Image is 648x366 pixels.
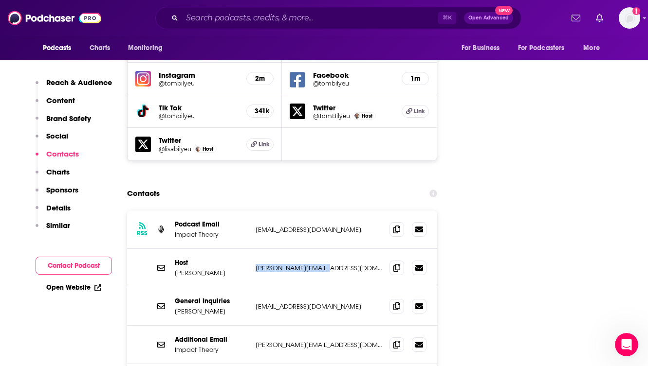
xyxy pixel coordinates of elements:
[46,221,70,230] p: Similar
[90,41,111,55] span: Charts
[159,145,191,153] a: @lisabilyeu
[402,105,429,118] a: Link
[36,185,78,203] button: Sponsors
[159,80,239,87] a: @tombilyeu
[36,203,71,221] button: Details
[137,229,148,237] h3: RSS
[159,70,239,80] h5: Instagram
[259,140,270,148] span: Link
[36,257,112,275] button: Contact Podcast
[46,167,70,176] p: Charts
[576,39,612,57] button: open menu
[256,302,382,311] p: [EMAIL_ADDRESS][DOMAIN_NAME]
[632,7,640,15] svg: Add a profile image
[83,39,116,57] a: Charts
[619,7,640,29] span: Logged in as HughE
[159,103,239,112] h5: Tik Tok
[313,103,394,112] h5: Twitter
[195,146,201,152] img: Lisa Bilyeu
[464,12,513,24] button: Open AdvancedNew
[46,96,75,105] p: Content
[246,138,274,151] a: Link
[462,41,500,55] span: For Business
[313,70,394,80] h5: Facebook
[46,131,68,140] p: Social
[8,9,101,27] img: Podchaser - Follow, Share and Rate Podcasts
[568,10,584,26] a: Show notifications dropdown
[362,113,372,119] span: Host
[182,10,438,26] input: Search podcasts, credits, & more...
[36,96,75,114] button: Content
[128,41,163,55] span: Monitoring
[175,307,248,315] p: [PERSON_NAME]
[36,78,112,96] button: Reach & Audience
[43,41,72,55] span: Podcasts
[46,78,112,87] p: Reach & Audience
[46,203,71,212] p: Details
[619,7,640,29] button: Show profile menu
[256,341,382,349] p: [PERSON_NAME][EMAIL_ADDRESS][DOMAIN_NAME]
[592,10,607,26] a: Show notifications dropdown
[468,16,509,20] span: Open Advanced
[36,221,70,239] button: Similar
[512,39,579,57] button: open menu
[438,12,456,24] span: ⌘ K
[583,41,600,55] span: More
[159,136,239,145] h5: Twitter
[36,39,84,57] button: open menu
[313,112,350,120] a: @TomBilyeu
[46,283,101,292] a: Open Website
[175,230,248,239] p: Impact Theory
[495,6,513,15] span: New
[46,114,91,123] p: Brand Safety
[410,74,421,83] h5: 1m
[255,74,265,83] h5: 2m
[36,131,68,149] button: Social
[127,184,160,203] h2: Contacts
[135,71,151,87] img: iconImage
[354,113,360,119] img: Tom Bilyeu
[121,39,175,57] button: open menu
[175,346,248,354] p: Impact Theory
[36,167,70,185] button: Charts
[256,226,382,234] p: [EMAIL_ADDRESS][DOMAIN_NAME]
[175,335,248,344] p: Additional Email
[619,7,640,29] img: User Profile
[175,269,248,277] p: [PERSON_NAME]
[414,107,425,115] span: Link
[159,112,239,120] a: @tombilyeu
[175,220,248,228] p: Podcast Email
[255,107,265,115] h5: 341k
[455,39,512,57] button: open menu
[518,41,565,55] span: For Podcasters
[36,149,79,167] button: Contacts
[175,297,248,305] p: General Inquiries
[46,185,78,194] p: Sponsors
[203,146,213,152] span: Host
[155,7,521,29] div: Search podcasts, credits, & more...
[313,80,394,87] a: @tombilyeu
[175,259,248,267] p: Host
[46,149,79,158] p: Contacts
[615,333,638,356] iframe: Intercom live chat
[256,264,382,272] p: [PERSON_NAME][EMAIL_ADDRESS][DOMAIN_NAME]
[36,114,91,132] button: Brand Safety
